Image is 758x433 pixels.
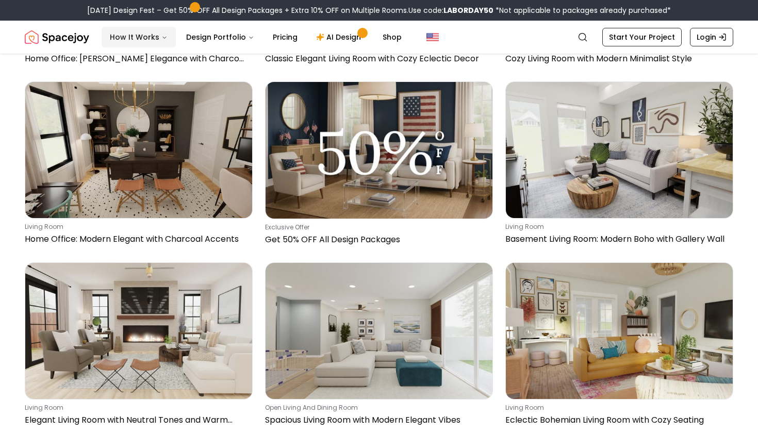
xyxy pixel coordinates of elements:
[25,81,253,250] a: Home Office: Modern Elegant with Charcoal Accentsliving roomHome Office: Modern Elegant with Char...
[25,263,252,399] img: Elegant Living Room with Neutral Tones and Warm Textures
[493,5,671,15] span: *Not applicable to packages already purchased*
[25,233,249,245] p: Home Office: Modern Elegant with Charcoal Accents
[25,27,89,47] img: Spacejoy Logo
[505,262,733,430] a: Eclectic Bohemian Living Room with Cozy Seatingliving roomEclectic Bohemian Living Room with Cozy...
[265,27,306,47] a: Pricing
[266,263,492,399] img: Spacious Living Room with Modern Elegant Vibes
[265,223,489,231] p: Exclusive Offer
[178,27,262,47] button: Design Portfolio
[25,53,249,65] p: Home Office: [PERSON_NAME] Elegance with Charcoal Accents
[602,28,682,46] a: Start Your Project
[505,81,733,250] a: Basement Living Room: Modern Boho with Gallery Wallliving roomBasement Living Room: Modern Boho w...
[102,27,176,47] button: How It Works
[265,262,493,430] a: Spacious Living Room with Modern Elegant Vibesopen living and dining roomSpacious Living Room wit...
[690,28,733,46] a: Login
[505,404,729,412] p: living room
[505,414,729,426] p: Eclectic Bohemian Living Room with Cozy Seating
[87,5,671,15] div: [DATE] Design Fest – Get 50% OFF All Design Packages + Extra 10% OFF on Multiple Rooms.
[505,53,729,65] p: Cozy Living Room with Modern Minimalist Style
[265,404,489,412] p: open living and dining room
[25,262,253,430] a: Elegant Living Room with Neutral Tones and Warm Texturesliving roomElegant Living Room with Neutr...
[265,81,493,250] a: Get 50% OFF All Design PackagesExclusive OfferGet 50% OFF All Design Packages
[265,234,489,246] p: Get 50% OFF All Design Packages
[506,82,733,218] img: Basement Living Room: Modern Boho with Gallery Wall
[308,27,372,47] a: AI Design
[25,82,252,218] img: Home Office: Modern Elegant with Charcoal Accents
[102,27,410,47] nav: Main
[426,31,439,43] img: United States
[265,53,489,65] p: Classic Elegant Living Room with Cozy Eclectic Decor
[443,5,493,15] b: LABORDAY50
[408,5,493,15] span: Use code:
[25,27,89,47] a: Spacejoy
[266,82,492,219] img: Get 50% OFF All Design Packages
[25,404,249,412] p: living room
[265,414,489,426] p: Spacious Living Room with Modern Elegant Vibes
[374,27,410,47] a: Shop
[25,21,733,54] nav: Global
[505,233,729,245] p: Basement Living Room: Modern Boho with Gallery Wall
[25,414,249,426] p: Elegant Living Room with Neutral Tones and Warm Textures
[25,223,249,231] p: living room
[505,223,729,231] p: living room
[506,263,733,399] img: Eclectic Bohemian Living Room with Cozy Seating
